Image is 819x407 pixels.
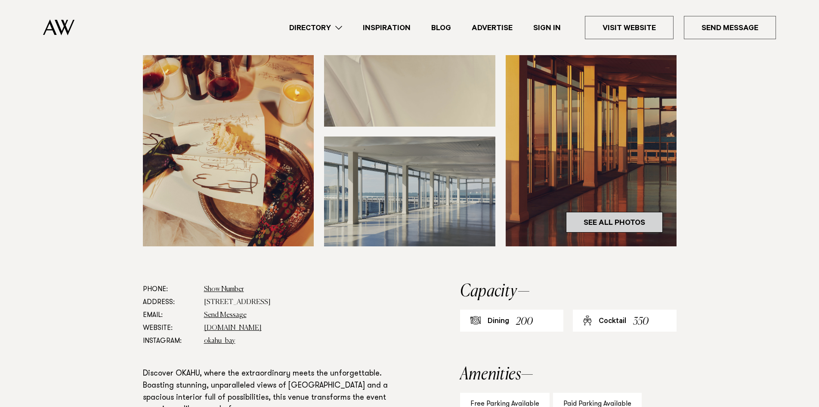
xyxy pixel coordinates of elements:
dt: Phone: [143,283,197,296]
a: okahu_bay [204,338,235,345]
a: Visit Website [585,16,674,39]
h2: Amenities [460,366,677,383]
a: Send Message [204,312,247,319]
a: Directory [279,22,352,34]
dt: Instagram: [143,335,197,348]
div: Dining [488,317,509,327]
a: Blog [421,22,461,34]
a: Send Message [684,16,776,39]
a: Advertise [461,22,523,34]
a: [DOMAIN_NAME] [204,325,262,332]
h2: Capacity [460,283,677,300]
div: Cocktail [599,317,626,327]
a: Inspiration [352,22,421,34]
dd: [STREET_ADDRESS] [204,296,405,309]
dt: Email: [143,309,197,322]
a: Sign In [523,22,571,34]
a: See All Photos [566,212,663,233]
div: 350 [633,314,649,330]
dt: Website: [143,322,197,335]
dt: Address: [143,296,197,309]
img: Auckland Weddings Logo [43,19,74,35]
a: Show Number [204,286,244,293]
div: 200 [516,314,533,330]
